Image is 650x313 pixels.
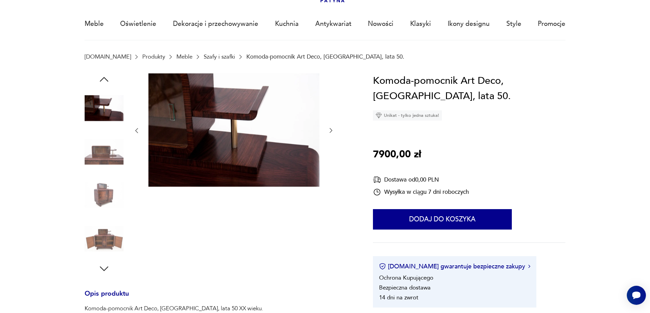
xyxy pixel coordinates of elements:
a: Produkty [142,53,165,60]
img: Ikona diamentu [376,112,382,119]
a: Meble [85,8,104,40]
img: Ikona certyfikatu [379,263,386,270]
a: Style [506,8,521,40]
p: Komoda-pomocnik Art Deco, [GEOGRAPHIC_DATA], lata 50 XX wieku. [85,304,353,313]
img: Zdjęcie produktu Komoda-pomocnik Art Deco, Polska, lata 50. [85,176,124,215]
img: Ikona dostawy [373,175,381,184]
div: Wysyłka w ciągu 7 dni roboczych [373,188,469,196]
li: Bezpieczna dostawa [379,284,431,292]
a: Meble [176,53,192,60]
img: Ikona strzałki w prawo [528,265,530,268]
p: Komoda-pomocnik Art Deco, [GEOGRAPHIC_DATA], lata 50. [246,53,404,60]
a: Kuchnia [275,8,299,40]
div: Dostawa od 0,00 PLN [373,175,469,184]
a: Szafy i szafki [204,53,235,60]
a: Antykwariat [315,8,351,40]
a: Promocje [538,8,565,40]
a: Oświetlenie [120,8,156,40]
h1: Komoda-pomocnik Art Deco, [GEOGRAPHIC_DATA], lata 50. [373,73,565,104]
li: Ochrona Kupującego [379,274,433,282]
img: Zdjęcie produktu Komoda-pomocnik Art Deco, Polska, lata 50. [148,73,319,187]
iframe: Smartsupp widget button [627,286,646,305]
img: Zdjęcie produktu Komoda-pomocnik Art Deco, Polska, lata 50. [85,89,124,128]
p: 7900,00 zł [373,147,421,162]
button: Dodaj do koszyka [373,209,512,230]
a: Dekoracje i przechowywanie [173,8,258,40]
a: Ikony designu [448,8,490,40]
img: Zdjęcie produktu Komoda-pomocnik Art Deco, Polska, lata 50. [85,219,124,258]
div: Unikat - tylko jedna sztuka! [373,110,442,121]
li: 14 dni na zwrot [379,294,418,301]
img: Zdjęcie produktu Komoda-pomocnik Art Deco, Polska, lata 50. [85,132,124,171]
button: [DOMAIN_NAME] gwarantuje bezpieczne zakupy [379,262,530,271]
a: Klasyki [410,8,431,40]
h3: Opis produktu [85,291,353,305]
a: Nowości [368,8,393,40]
a: [DOMAIN_NAME] [85,53,131,60]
